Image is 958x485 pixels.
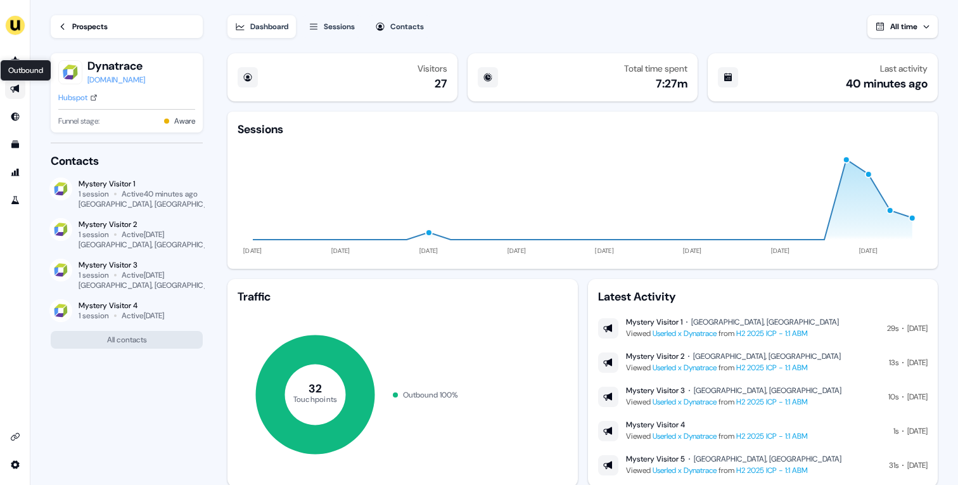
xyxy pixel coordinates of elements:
button: All time [867,15,938,38]
div: Mystery Visitor 3 [79,260,203,270]
a: Go to integrations [5,455,25,475]
div: Mystery Visitor 3 [626,385,685,396]
div: 31s [889,459,898,472]
a: Hubspot [58,91,98,104]
div: [GEOGRAPHIC_DATA], [GEOGRAPHIC_DATA] [691,317,839,327]
a: Go to Inbound [5,107,25,127]
div: Visitors [418,63,447,74]
tspan: [DATE] [596,247,615,255]
span: All time [890,22,917,32]
a: Userled x Dynatrace [653,363,717,373]
div: Viewed from [626,430,808,443]
div: Mystery Visitor 5 [626,454,685,464]
div: [DATE] [907,425,928,437]
div: [DATE] [907,391,928,403]
div: Hubspot [58,91,87,104]
div: [GEOGRAPHIC_DATA], [GEOGRAPHIC_DATA] [694,385,841,396]
div: Outbound 100 % [403,389,458,401]
div: 7:27m [656,76,687,91]
div: Mystery Visitor 4 [626,420,685,430]
tspan: [DATE] [331,247,350,255]
button: Dynatrace [87,58,145,74]
div: Mystery Visitor 4 [79,301,164,311]
button: Aware [174,115,195,127]
tspan: [DATE] [419,247,438,255]
div: 1 session [79,270,109,280]
div: 1s [893,425,898,437]
div: Viewed from [626,361,841,374]
tspan: [DATE] [508,247,527,255]
div: 10s [888,391,898,403]
a: Prospects [51,15,203,38]
a: Userled x Dynatrace [653,431,717,441]
div: Total time spent [624,63,687,74]
button: All contacts [51,331,203,349]
div: Mystery Visitor 2 [79,219,203,230]
tspan: [DATE] [683,247,702,255]
tspan: [DATE] [859,247,878,255]
div: [DATE] [907,322,928,335]
div: Contacts [390,20,424,33]
div: Dashboard [250,20,288,33]
div: Mystery Visitor 2 [626,351,684,361]
a: Userled x Dynatrace [653,397,717,407]
button: Contacts [367,15,431,38]
a: H2 2025 ICP - 1:1 ABM [736,363,808,373]
div: [DATE] [907,459,928,472]
a: Go to attribution [5,162,25,183]
div: 1 session [79,311,109,321]
tspan: [DATE] [244,247,263,255]
div: [GEOGRAPHIC_DATA], [GEOGRAPHIC_DATA] [79,199,227,209]
div: 27 [435,76,447,91]
a: Userled x Dynatrace [653,328,717,339]
a: Userled x Dynatrace [653,465,717,475]
div: 1 session [79,230,109,240]
button: Sessions [301,15,362,38]
div: Active [DATE] [122,311,164,321]
div: [GEOGRAPHIC_DATA], [GEOGRAPHIC_DATA] [79,280,227,290]
a: H2 2025 ICP - 1:1 ABM [736,397,808,407]
div: Latest Activity [598,289,928,304]
div: Mystery Visitor 1 [79,179,203,189]
div: 29s [887,322,898,335]
div: Viewed from [626,327,839,340]
div: 13s [889,356,898,369]
div: Viewed from [626,396,841,408]
a: H2 2025 ICP - 1:1 ABM [736,431,808,441]
div: 40 minutes ago [846,76,928,91]
button: Dashboard [227,15,296,38]
a: Go to experiments [5,190,25,210]
div: Sessions [324,20,355,33]
div: [GEOGRAPHIC_DATA], [GEOGRAPHIC_DATA] [694,454,841,464]
div: [DATE] [907,356,928,369]
a: Go to outbound experience [5,79,25,99]
div: Traffic [238,289,567,304]
div: Contacts [51,153,203,169]
div: [GEOGRAPHIC_DATA], [GEOGRAPHIC_DATA] [693,351,841,361]
div: 1 session [79,189,109,199]
a: Go to integrations [5,427,25,447]
tspan: 32 [309,381,323,396]
div: Viewed from [626,464,841,477]
div: Last activity [880,63,928,74]
a: H2 2025 ICP - 1:1 ABM [736,328,808,339]
tspan: [DATE] [771,247,790,255]
div: Active [DATE] [122,230,164,240]
a: Go to prospects [5,51,25,71]
span: Funnel stage: [58,115,99,127]
div: Mystery Visitor 1 [626,317,682,327]
div: Prospects [72,20,108,33]
a: [DOMAIN_NAME] [87,74,145,86]
div: [GEOGRAPHIC_DATA], [GEOGRAPHIC_DATA] [79,240,227,250]
a: H2 2025 ICP - 1:1 ABM [736,465,808,475]
a: Go to templates [5,134,25,155]
div: Active 40 minutes ago [122,189,198,199]
div: Sessions [238,122,283,137]
div: Active [DATE] [122,270,164,280]
tspan: Touchpoints [293,394,338,404]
